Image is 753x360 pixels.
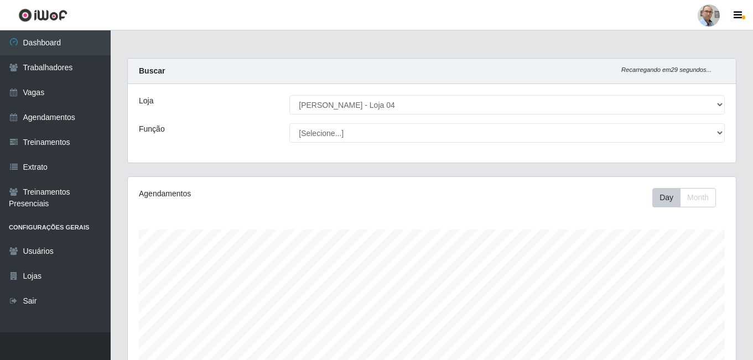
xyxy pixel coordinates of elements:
[621,66,712,73] i: Recarregando em 29 segundos...
[139,188,373,200] div: Agendamentos
[652,188,725,207] div: Toolbar with button groups
[139,95,153,107] label: Loja
[139,123,165,135] label: Função
[680,188,716,207] button: Month
[18,8,67,22] img: CoreUI Logo
[652,188,716,207] div: First group
[652,188,681,207] button: Day
[139,66,165,75] strong: Buscar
